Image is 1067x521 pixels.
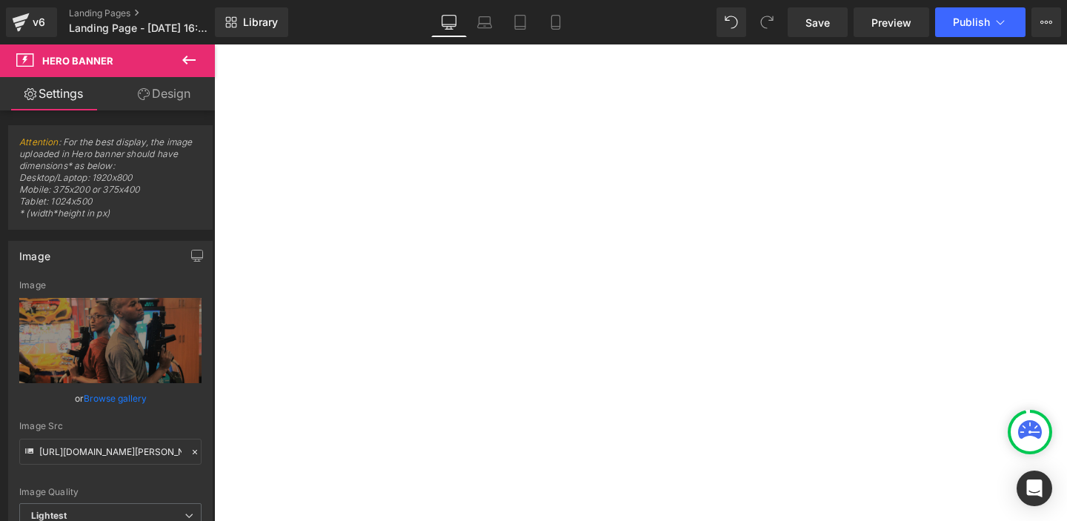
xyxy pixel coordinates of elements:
[42,55,113,67] span: Hero Banner
[1017,471,1052,506] div: Open Intercom Messenger
[215,7,288,37] a: New Library
[243,16,278,29] span: Library
[110,77,218,110] a: Design
[953,16,990,28] span: Publish
[84,385,147,411] a: Browse gallery
[752,7,782,37] button: Redo
[935,7,1026,37] button: Publish
[538,7,574,37] a: Mobile
[31,510,67,521] b: Lightest
[19,487,202,497] div: Image Quality
[431,7,467,37] a: Desktop
[467,7,502,37] a: Laptop
[805,15,830,30] span: Save
[19,280,202,291] div: Image
[717,7,746,37] button: Undo
[69,22,211,34] span: Landing Page - [DATE] 16:27:38
[19,136,202,229] span: : For the best display, the image uploaded in Hero banner should have dimensions* as below: Deskt...
[19,242,50,262] div: Image
[69,7,239,19] a: Landing Pages
[19,439,202,465] input: Link
[214,44,1067,521] iframe: To enrich screen reader interactions, please activate Accessibility in Grammarly extension settings
[871,15,911,30] span: Preview
[19,421,202,431] div: Image Src
[854,7,929,37] a: Preview
[1031,7,1061,37] button: More
[502,7,538,37] a: Tablet
[6,7,57,37] a: v6
[19,391,202,406] div: or
[19,136,59,147] a: Attention
[30,13,48,32] div: v6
